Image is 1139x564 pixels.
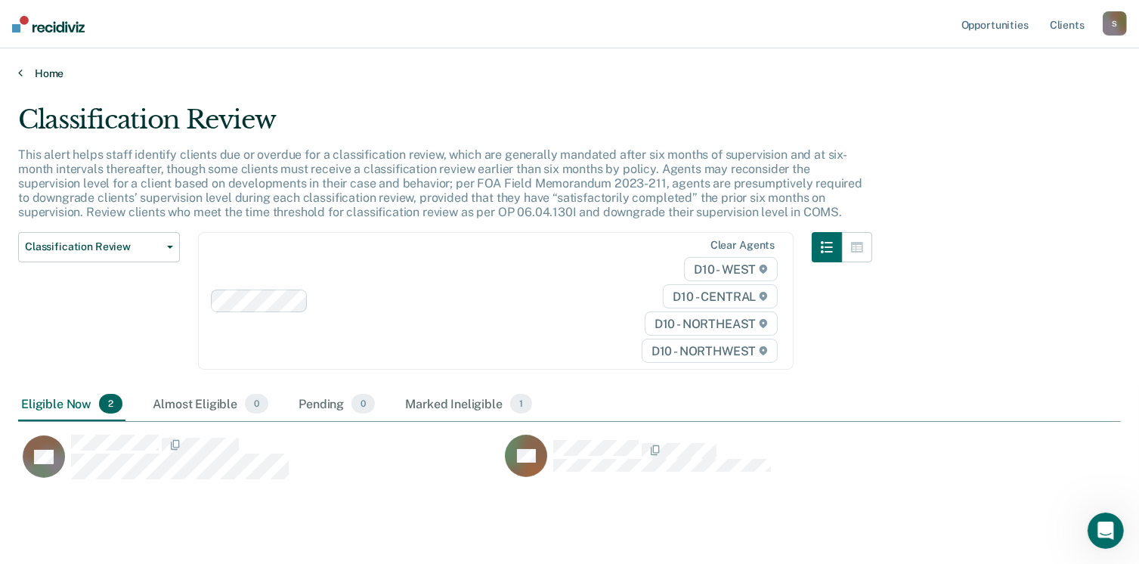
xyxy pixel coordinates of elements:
[18,434,500,494] div: CaseloadOpportunityCell-0766787
[18,104,872,147] div: Classification Review
[18,147,862,220] p: This alert helps staff identify clients due or overdue for a classification review, which are gen...
[25,240,161,253] span: Classification Review
[351,394,375,414] span: 0
[710,239,775,252] div: Clear agents
[99,394,122,414] span: 2
[150,388,271,421] div: Almost Eligible0
[1088,513,1124,549] iframe: Intercom live chat
[663,284,778,308] span: D10 - CENTRAL
[18,67,1121,80] a: Home
[1103,11,1127,36] button: S
[510,394,532,414] span: 1
[18,388,125,421] div: Eligible Now2
[12,16,85,33] img: Recidiviz
[642,339,778,363] span: D10 - NORTHWEST
[296,388,378,421] div: Pending0
[645,311,778,336] span: D10 - NORTHEAST
[684,257,778,281] span: D10 - WEST
[500,434,983,494] div: CaseloadOpportunityCell-0397410
[402,388,535,421] div: Marked Ineligible1
[245,394,268,414] span: 0
[18,232,180,262] button: Classification Review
